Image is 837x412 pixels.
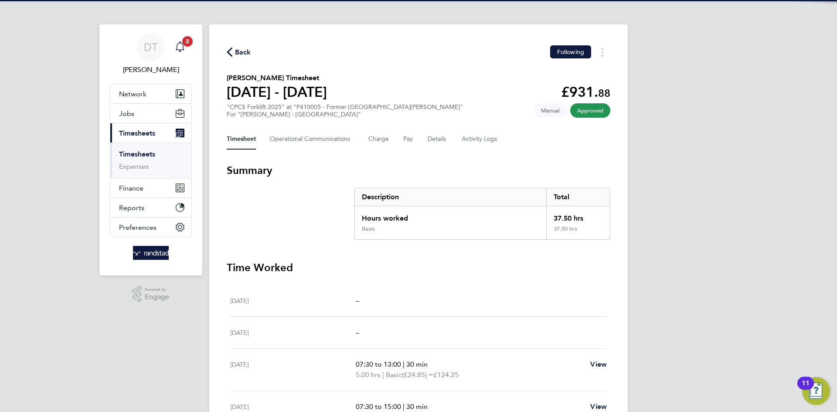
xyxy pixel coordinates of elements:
[590,360,607,368] span: View
[235,47,251,58] span: Back
[145,293,169,301] span: Engage
[227,83,327,101] h1: [DATE] - [DATE]
[230,296,356,306] div: [DATE]
[546,225,610,239] div: 37.50 hrs
[356,328,359,337] span: –
[534,103,567,118] span: This timesheet was manually created.
[110,33,192,75] a: DT[PERSON_NAME]
[230,359,356,380] div: [DATE]
[402,371,433,379] span: (£24.85) =
[354,188,610,240] div: Summary
[403,360,405,368] span: |
[144,41,158,53] span: DT
[110,104,191,123] button: Jobs
[590,402,607,411] span: View
[403,129,414,150] button: Pay
[110,198,191,217] button: Reports
[355,206,546,225] div: Hours worked
[546,188,610,206] div: Total
[99,24,202,276] nav: Main navigation
[356,402,401,411] span: 07:30 to 15:00
[802,377,830,405] button: Open Resource Center, 11 new notifications
[227,129,256,150] button: Timesheet
[119,90,146,98] span: Network
[110,123,191,143] button: Timesheets
[119,150,155,158] a: Timesheets
[550,45,591,58] button: Following
[119,162,149,170] a: Expenses
[171,33,189,61] a: 2
[119,109,134,118] span: Jobs
[110,218,191,237] button: Preferences
[230,327,356,338] div: [DATE]
[403,402,405,411] span: |
[355,188,546,206] div: Description
[110,246,192,260] a: Go to home page
[182,36,193,47] span: 2
[386,370,402,380] span: Basic
[227,47,251,58] button: Back
[227,111,463,118] div: For "[PERSON_NAME] - [GEOGRAPHIC_DATA]"
[570,103,610,118] span: This timesheet has been approved.
[119,223,157,232] span: Preferences
[406,360,428,368] span: 30 min
[590,359,607,370] a: View
[802,383,810,395] div: 11
[406,402,428,411] span: 30 min
[270,129,354,150] button: Operational Communications
[227,261,610,275] h3: Time Worked
[145,286,169,293] span: Powered by
[595,45,610,59] button: Timesheets Menu
[362,225,375,232] div: Basic
[368,129,389,150] button: Charge
[227,163,610,177] h3: Summary
[561,84,610,100] app-decimal: £931.
[133,246,169,260] img: randstad-logo-retina.png
[119,184,143,192] span: Finance
[110,84,191,103] button: Network
[356,360,401,368] span: 07:30 to 13:00
[598,87,610,99] span: 88
[462,129,498,150] button: Activity Logs
[356,296,359,305] span: –
[356,371,381,379] span: 5.00 hrs
[133,286,170,303] a: Powered byEngage
[110,178,191,197] button: Finance
[119,204,144,212] span: Reports
[110,65,192,75] span: Daniel Tisseyre
[590,402,607,412] a: View
[428,129,448,150] button: Details
[557,48,584,56] span: Following
[546,206,610,225] div: 37.50 hrs
[227,103,463,118] div: "CPCS Forklift 2025" at "P410005 - Former [GEOGRAPHIC_DATA][PERSON_NAME]"
[110,143,191,178] div: Timesheets
[119,129,155,137] span: Timesheets
[227,73,327,83] h2: [PERSON_NAME] Timesheet
[433,371,459,379] span: £124.25
[382,371,384,379] span: |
